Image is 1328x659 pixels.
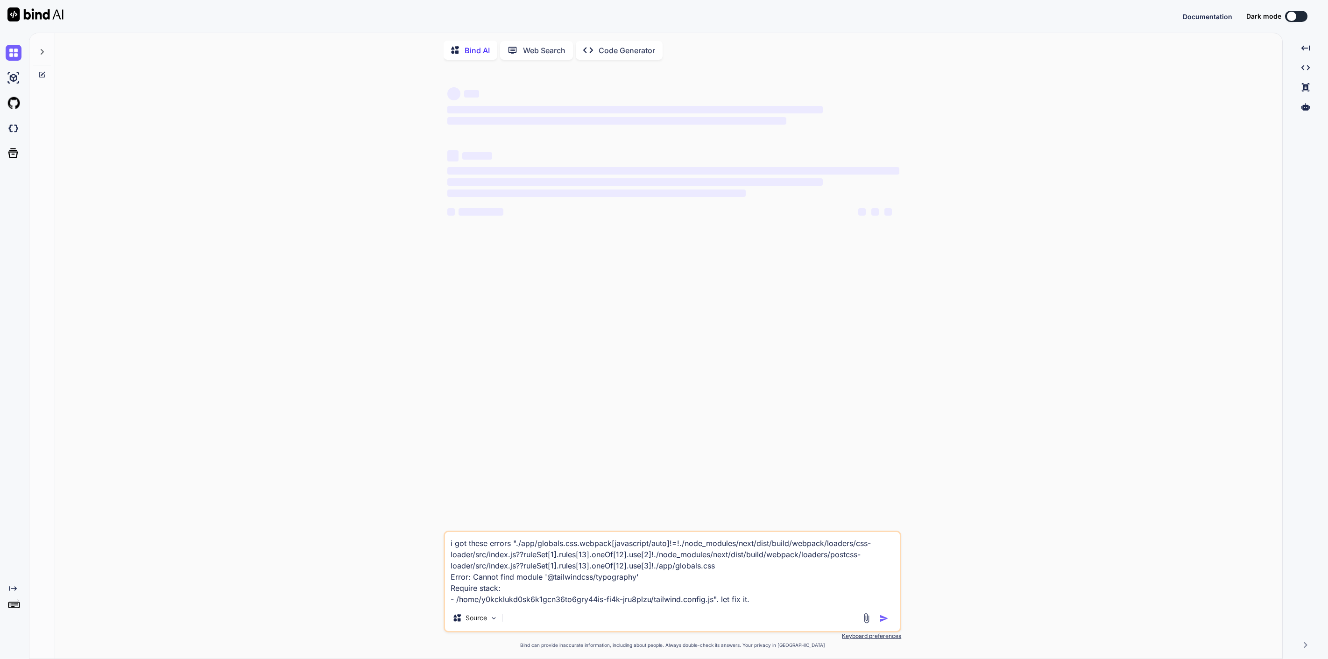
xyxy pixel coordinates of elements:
span: ‌ [464,90,479,98]
span: ‌ [447,189,746,197]
p: Source [466,613,487,623]
img: githubLight [6,95,21,111]
p: Bind can provide inaccurate information, including about people. Always double-check its answers.... [444,642,901,649]
span: ‌ [447,167,899,175]
span: ‌ [447,117,786,125]
img: icon [879,614,889,623]
span: Dark mode [1246,12,1281,21]
span: ‌ [447,178,822,186]
span: ‌ [871,208,879,216]
button: Documentation [1183,12,1232,21]
span: ‌ [447,150,459,161]
span: Documentation [1183,13,1232,21]
img: attachment [861,613,872,624]
p: Web Search [523,45,565,56]
span: ‌ [447,106,822,113]
p: Keyboard preferences [444,632,901,640]
textarea: i got these errors "./app/globals.css.webpack[javascript/auto]!=!./node_modules/next/dist/build/w... [445,532,900,605]
p: Code Generator [599,45,655,56]
img: ai-studio [6,70,21,86]
span: ‌ [447,87,460,100]
img: darkCloudIdeIcon [6,120,21,136]
span: ‌ [884,208,892,216]
p: Bind AI [465,45,490,56]
span: ‌ [462,152,492,160]
span: ‌ [858,208,866,216]
img: Pick Models [490,614,498,622]
span: ‌ [447,208,455,216]
img: chat [6,45,21,61]
span: ‌ [459,208,503,216]
img: Bind AI [7,7,64,21]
